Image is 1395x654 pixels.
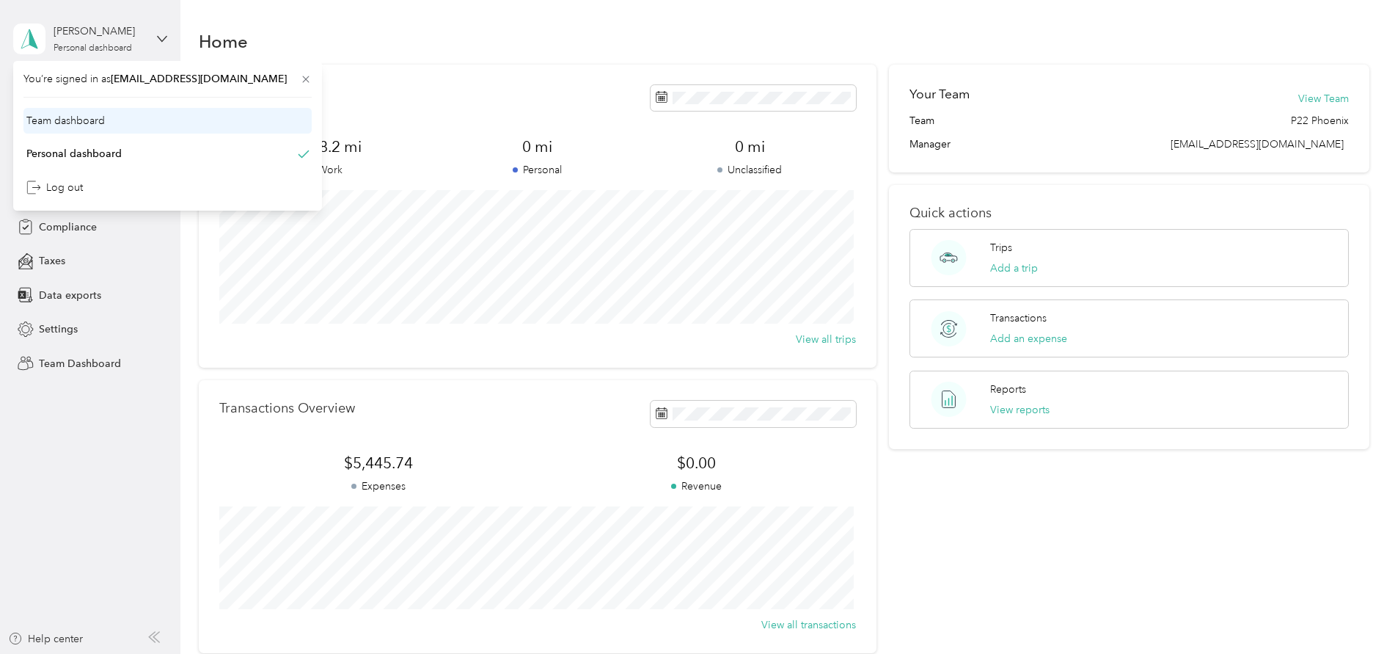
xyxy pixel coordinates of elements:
span: P22 Phoenix [1291,113,1349,128]
h1: Home [199,34,248,49]
button: View reports [990,402,1050,418]
span: Team [909,113,934,128]
iframe: Everlance-gr Chat Button Frame [1313,572,1395,654]
h2: Your Team [909,85,970,103]
span: Data exports [39,288,101,303]
div: Personal dashboard [26,146,122,161]
span: Manager [909,137,951,152]
span: $5,445.74 [219,453,538,473]
button: View all transactions [761,617,856,633]
span: Compliance [39,219,97,235]
span: Taxes [39,253,65,269]
p: Trips [990,240,1012,255]
p: Reports [990,382,1026,397]
span: Team Dashboard [39,356,121,371]
span: 9,398.2 mi [219,137,431,157]
span: [EMAIL_ADDRESS][DOMAIN_NAME] [111,73,287,85]
span: You’re signed in as [23,71,312,87]
p: Personal [431,162,643,178]
button: View all trips [796,332,856,347]
span: 0 mi [644,137,856,157]
p: Revenue [538,479,856,494]
div: Team dashboard [26,113,105,128]
span: $0.00 [538,453,856,473]
p: Transactions Overview [219,401,355,416]
div: Personal dashboard [54,44,132,53]
span: [EMAIL_ADDRESS][DOMAIN_NAME] [1171,138,1344,150]
span: Settings [39,321,78,337]
p: Unclassified [644,162,856,178]
button: Add a trip [990,261,1038,276]
div: [PERSON_NAME] [54,23,145,39]
button: View Team [1298,91,1349,106]
div: Log out [26,180,83,195]
p: Quick actions [909,206,1349,221]
button: Add an expense [990,331,1067,346]
p: Transactions [990,310,1047,326]
button: Help center [8,631,83,647]
span: 0 mi [431,137,643,157]
p: Work [219,162,431,178]
p: Expenses [219,479,538,494]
